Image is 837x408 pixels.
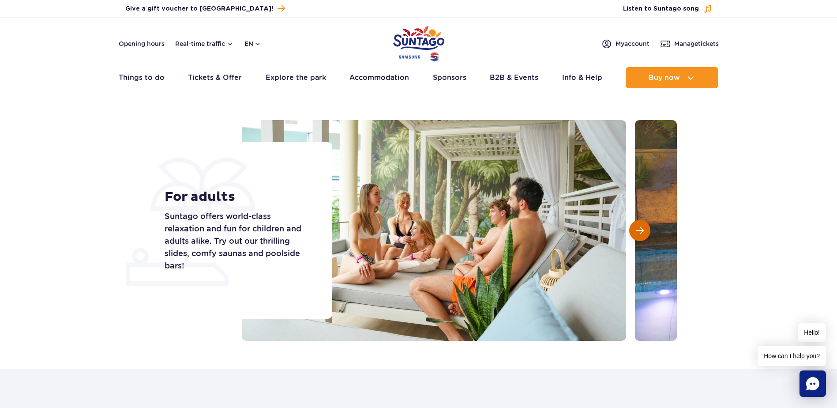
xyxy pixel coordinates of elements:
[490,67,538,88] a: B2B & Events
[758,346,826,366] span: How can I help you?
[674,39,719,48] span: Manage tickets
[175,40,234,47] button: Real-time traffic
[660,38,719,49] a: Managetickets
[242,120,626,341] img: Relaxed, smiling friends chatting on a cozy cabana beds by the pool
[349,67,409,88] a: Accommodation
[125,3,285,15] a: Give a gift voucher to [GEOGRAPHIC_DATA]!
[798,323,826,342] span: Hello!
[616,39,649,48] span: My account
[165,210,312,272] p: Suntago offers world-class relaxation and fun for children and adults alike. Try out our thrillin...
[393,22,444,63] a: Park of Poland
[649,74,680,82] span: Buy now
[562,67,602,88] a: Info & Help
[165,189,312,205] h1: For adults
[119,39,165,48] a: Opening hours
[799,370,826,397] div: Chat
[601,38,649,49] a: Myaccount
[119,67,165,88] a: Things to do
[629,220,650,241] button: Next slide
[623,4,699,13] span: Listen to Suntago song
[266,67,326,88] a: Explore the park
[433,67,466,88] a: Sponsors
[626,67,718,88] button: Buy now
[623,4,712,13] button: Listen to Suntago song
[188,67,242,88] a: Tickets & Offer
[244,39,261,48] button: en
[125,4,273,13] span: Give a gift voucher to [GEOGRAPHIC_DATA]!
